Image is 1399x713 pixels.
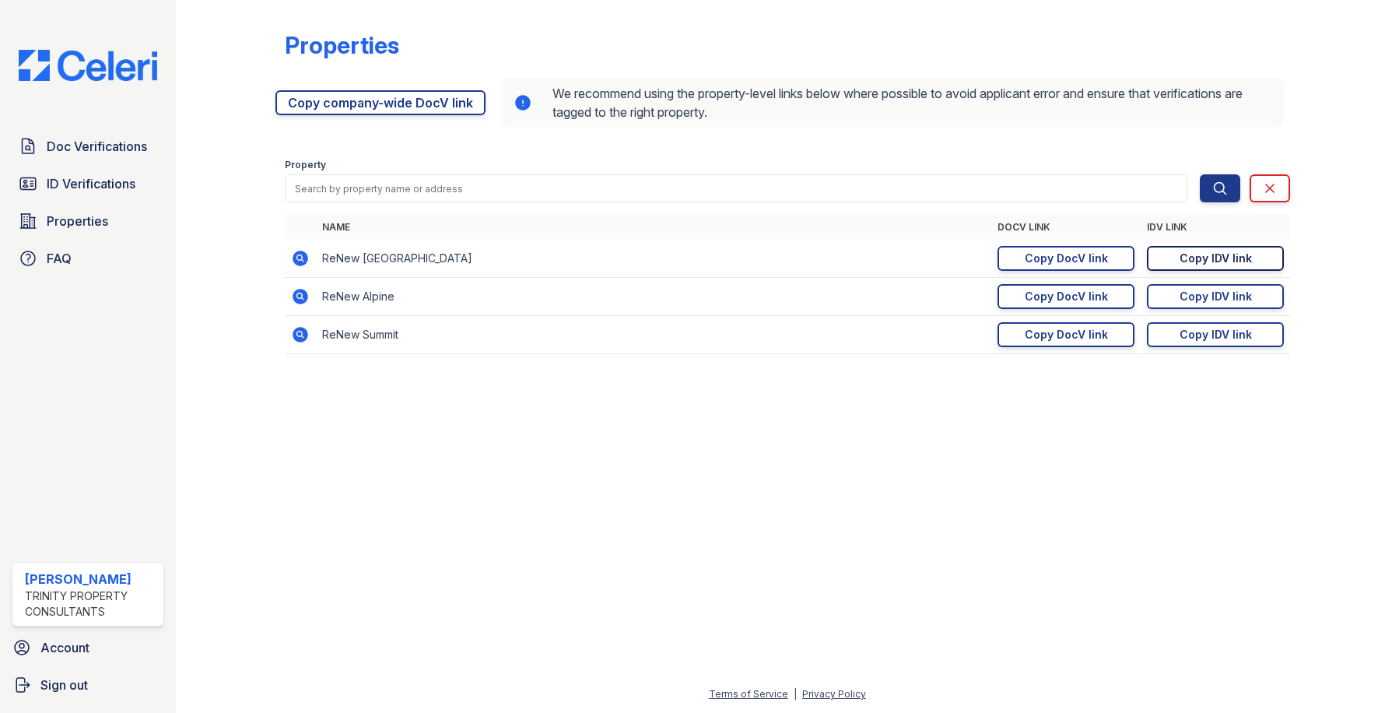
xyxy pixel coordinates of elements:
[47,249,72,268] span: FAQ
[47,137,147,156] span: Doc Verifications
[6,669,170,701] a: Sign out
[1025,251,1108,266] div: Copy DocV link
[285,31,399,59] div: Properties
[12,168,163,199] a: ID Verifications
[709,688,788,700] a: Terms of Service
[12,131,163,162] a: Doc Verifications
[316,215,992,240] th: Name
[1180,251,1252,266] div: Copy IDV link
[1025,289,1108,304] div: Copy DocV link
[285,174,1188,202] input: Search by property name or address
[1180,327,1252,342] div: Copy IDV link
[6,50,170,81] img: CE_Logo_Blue-a8612792a0a2168367f1c8372b55b34899dd931a85d93a1a3d3e32e68fde9ad4.png
[1147,246,1284,271] a: Copy IDV link
[998,246,1134,271] a: Copy DocV link
[47,174,135,193] span: ID Verifications
[25,588,157,620] div: Trinity Property Consultants
[275,90,486,115] a: Copy company-wide DocV link
[802,688,866,700] a: Privacy Policy
[1147,284,1284,309] a: Copy IDV link
[1147,322,1284,347] a: Copy IDV link
[316,316,992,354] td: ReNew Summit
[998,284,1134,309] a: Copy DocV link
[998,322,1134,347] a: Copy DocV link
[47,212,108,230] span: Properties
[285,159,326,171] label: Property
[991,215,1141,240] th: DocV Link
[12,243,163,274] a: FAQ
[1141,215,1290,240] th: IDV Link
[40,638,89,657] span: Account
[40,676,88,694] span: Sign out
[316,240,992,278] td: ReNew [GEOGRAPHIC_DATA]
[12,205,163,237] a: Properties
[1025,327,1108,342] div: Copy DocV link
[25,570,157,588] div: [PERSON_NAME]
[501,78,1285,128] div: We recommend using the property-level links below where possible to avoid applicant error and ens...
[316,278,992,316] td: ReNew Alpine
[6,632,170,663] a: Account
[794,688,797,700] div: |
[1180,289,1252,304] div: Copy IDV link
